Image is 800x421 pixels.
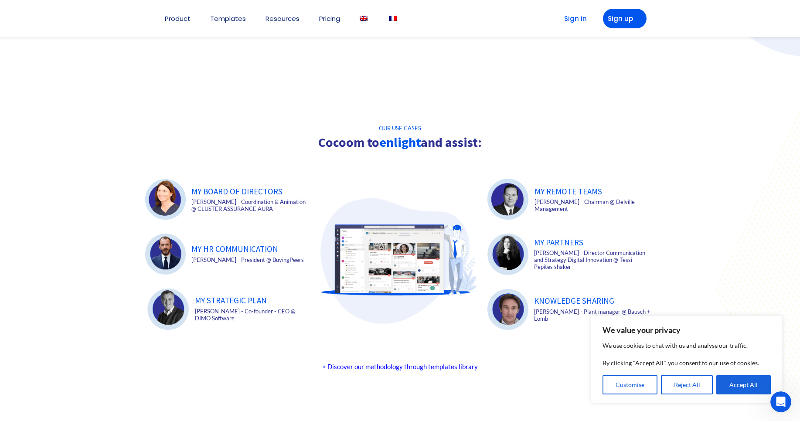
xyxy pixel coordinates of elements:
[716,375,771,394] button: Accept All
[551,9,594,28] a: Sign in
[191,186,283,197] a: MY BOARD OF DIRECTORS
[534,198,652,212] p: [PERSON_NAME] - Chairman @ Delville Management
[141,126,660,131] h2: OUR USE CASES
[191,198,307,212] p: [PERSON_NAME] - Coordination & Animation @ CLUSTER ASSURANCE AURA
[360,16,368,21] img: English
[195,295,267,306] a: MY STRATEGIC PLAN
[603,375,657,394] button: Customise
[389,16,397,21] img: French
[379,134,421,150] font: enlight
[534,249,651,270] p: [PERSON_NAME] - Director Communication and Strategy Digital Innovation @ Tessi - Pepites shaker
[319,15,340,22] a: Pricing
[191,256,307,263] p: [PERSON_NAME] - President @ BuyingPeers
[266,15,300,22] a: Resources
[603,340,771,351] p: We use cookies to chat with us and analyse our traffic.
[770,391,791,412] iframe: Intercom live chat
[534,308,651,322] p: [PERSON_NAME] - Plant manager @ Bausch + Lomb
[141,136,660,149] h2: Cocoom to and assist:
[191,244,278,254] a: MY HR COMMUNICATION
[322,363,478,370] a: > Discover our methodology through templates library
[603,325,771,335] p: We value your privacy
[534,237,583,248] a: MY PARTNERS
[165,15,191,22] a: Product
[603,9,647,28] a: Sign up
[661,375,713,394] button: Reject All
[195,308,307,322] p: [PERSON_NAME] - Co-founder - CEO @ DIMO Software
[534,295,614,306] a: KNOWLEDGE SHARING
[603,358,771,368] p: By clicking "Accept All", you consent to our use of cookies.
[210,15,246,22] a: Templates
[534,186,602,197] a: MY REMOTE TEAMS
